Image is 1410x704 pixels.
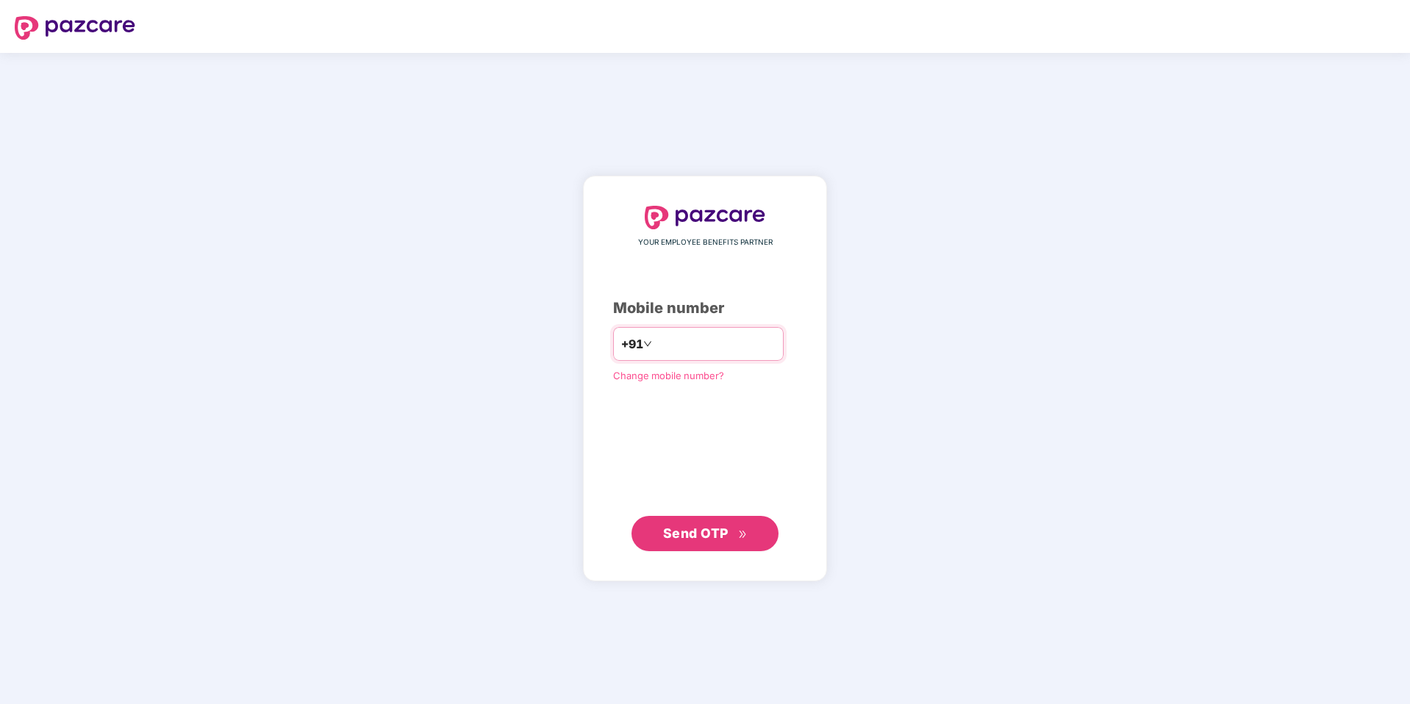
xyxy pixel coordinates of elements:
[738,530,748,539] span: double-right
[631,516,779,551] button: Send OTPdouble-right
[638,237,773,248] span: YOUR EMPLOYEE BENEFITS PARTNER
[15,16,135,40] img: logo
[613,297,797,320] div: Mobile number
[645,206,765,229] img: logo
[613,370,724,381] a: Change mobile number?
[663,525,729,541] span: Send OTP
[621,335,643,353] span: +91
[643,340,652,348] span: down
